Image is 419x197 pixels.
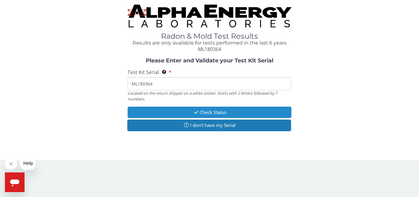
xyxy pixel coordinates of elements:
[128,90,291,102] div: Located on the return shipper on a white sticker. Starts with 2 letters followed by 7 numbers.
[127,120,291,131] button: I don't have my Serial
[128,32,291,40] h1: Radon & Mold Test Results
[128,40,291,46] h4: Results are only available for tests performed in the last 6 years
[5,158,17,170] iframe: Close message
[128,107,291,118] button: Check Status
[198,46,221,53] span: ML180364
[146,57,273,64] strong: Please Enter and Validate your Test Kit Serial
[5,172,25,192] iframe: Button to launch messaging window
[128,5,291,27] img: TightCrop.jpg
[20,156,36,170] iframe: Message from company
[128,69,159,76] span: Test Kit Serial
